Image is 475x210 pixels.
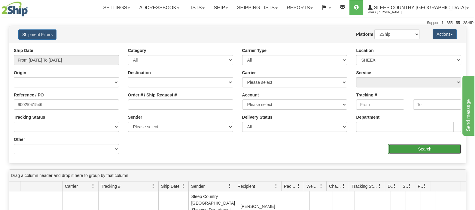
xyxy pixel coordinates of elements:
[375,181,385,191] a: Tracking Status filter column settings
[373,5,466,10] span: Sleep Country [GEOGRAPHIC_DATA]
[14,70,26,76] label: Origin
[191,183,205,189] span: Sender
[433,29,457,39] button: Actions
[352,183,378,189] span: Tracking Status
[65,183,78,189] span: Carrier
[128,47,146,53] label: Category
[306,183,319,189] span: Weight
[461,74,474,135] iframe: chat widget
[242,92,259,98] label: Account
[271,181,281,191] a: Recipient filter column settings
[388,183,393,189] span: Delivery Status
[356,47,373,53] label: Location
[5,4,56,11] div: Send message
[316,181,326,191] a: Weight filter column settings
[403,183,408,189] span: Shipment Issues
[413,99,461,110] input: To
[128,114,142,120] label: Sender
[356,92,377,98] label: Tracking #
[356,114,379,120] label: Department
[242,114,273,120] label: Delivery Status
[329,183,342,189] span: Charge
[9,170,466,181] div: grid grouping header
[390,181,400,191] a: Delivery Status filter column settings
[14,47,33,53] label: Ship Date
[339,181,349,191] a: Charge filter column settings
[405,181,415,191] a: Shipment Issues filter column settings
[242,47,266,53] label: Carrier Type
[282,0,317,15] a: Reports
[418,183,423,189] span: Pickup Status
[148,181,158,191] a: Tracking # filter column settings
[233,0,282,15] a: Shipping lists
[420,181,430,191] a: Pickup Status filter column settings
[2,2,28,17] img: logo2044.jpg
[178,181,188,191] a: Ship Date filter column settings
[242,70,256,76] label: Carrier
[356,99,404,110] input: From
[99,0,135,15] a: Settings
[368,9,413,15] span: 2044 / [PERSON_NAME]
[225,181,235,191] a: Sender filter column settings
[356,31,373,37] label: Platform
[14,114,45,120] label: Tracking Status
[209,0,232,15] a: Ship
[238,183,255,189] span: Recipient
[14,136,25,142] label: Other
[388,144,461,154] input: Search
[135,0,184,15] a: Addressbook
[18,29,56,40] button: Shipment Filters
[363,0,473,15] a: Sleep Country [GEOGRAPHIC_DATA] 2044 / [PERSON_NAME]
[356,70,371,76] label: Service
[14,92,44,98] label: Reference / PO
[184,0,209,15] a: Lists
[161,183,179,189] span: Ship Date
[88,181,98,191] a: Carrier filter column settings
[101,183,120,189] span: Tracking #
[128,70,151,76] label: Destination
[128,92,177,98] label: Order # / Ship Request #
[2,20,473,26] div: Support: 1 - 855 - 55 - 2SHIP
[284,183,297,189] span: Packages
[294,181,304,191] a: Packages filter column settings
